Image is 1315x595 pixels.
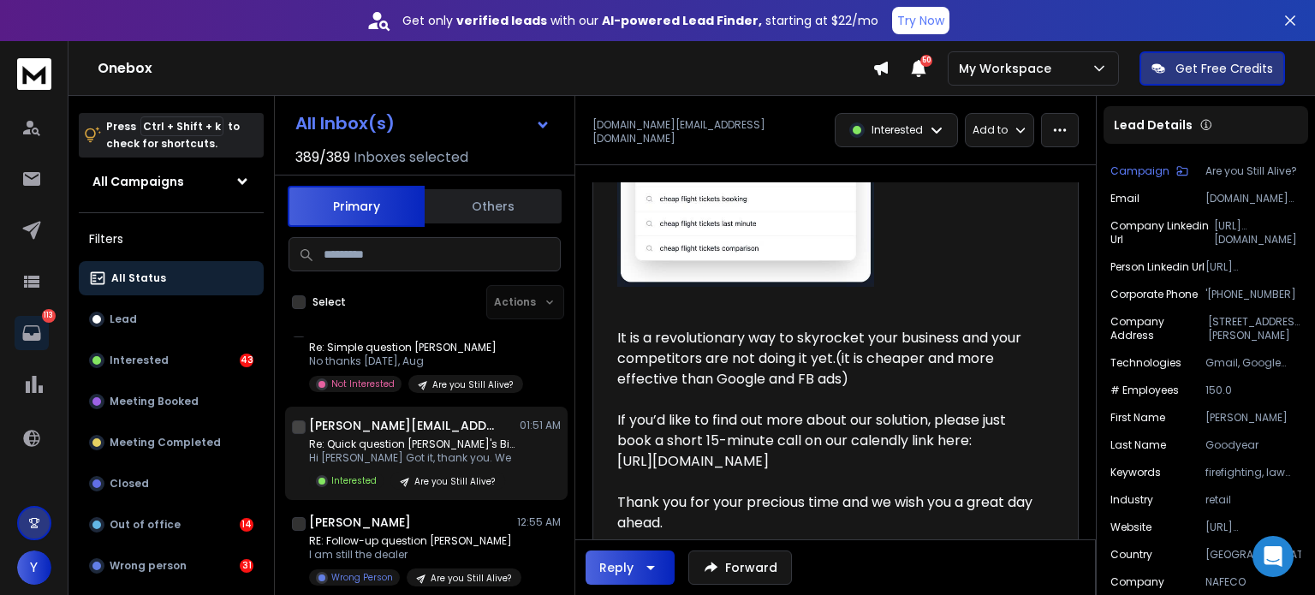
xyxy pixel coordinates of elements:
button: Others [425,187,562,225]
p: Person Linkedin Url [1110,260,1205,274]
p: Re: Quick question [PERSON_NAME]'s Bikes [309,437,515,451]
button: Out of office14 [79,508,264,542]
h1: All Campaigns [92,173,184,190]
p: Lead [110,312,137,326]
p: '[PHONE_NUMBER] [1205,288,1301,301]
p: [URL][DOMAIN_NAME] [1205,521,1301,534]
button: Interested43 [79,343,264,378]
p: Meeting Completed [110,436,221,449]
div: 43 [240,354,253,367]
button: All Campaigns [79,164,264,199]
button: Forward [688,550,792,585]
p: 113 [42,309,56,323]
span: Ctrl + Shift + k [140,116,223,136]
p: Press to check for shortcuts. [106,118,240,152]
p: Meeting Booked [110,395,199,408]
p: Wrong Person [331,571,393,584]
div: 14 [240,518,253,532]
h3: Filters [79,227,264,251]
button: Lead [79,302,264,336]
button: Reply [586,550,675,585]
button: Wrong person31 [79,549,264,583]
p: Are you Still Alive? [432,378,513,391]
p: Interested [110,354,169,367]
p: [GEOGRAPHIC_DATA] [1205,548,1301,562]
p: [DOMAIN_NAME][EMAIL_ADDRESS][DOMAIN_NAME] [592,118,824,146]
strong: AI-powered Lead Finder, [602,12,762,29]
p: retail [1205,493,1301,507]
p: Add to [973,123,1008,137]
p: Gmail, Google Apps, YouTube, Facebook Custom Audiences, [DOMAIN_NAME], Mobile Friendly, Google Dy... [1205,356,1301,370]
h1: Onebox [98,58,872,79]
p: NAFECO [1205,575,1301,589]
span: 389 / 389 [295,147,350,168]
p: Try Now [897,12,944,29]
button: Y [17,550,51,585]
p: Email [1110,192,1139,205]
p: Last Name [1110,438,1166,452]
p: Company Linkedin Url [1110,219,1214,247]
div: Reply [599,559,634,576]
p: Keywords [1110,466,1161,479]
h1: [PERSON_NAME][EMAIL_ADDRESS][PERSON_NAME][DOMAIN_NAME] [309,417,497,434]
p: [URL][DOMAIN_NAME] [1214,219,1301,247]
p: My Workspace [959,60,1058,77]
p: [PERSON_NAME] [1205,411,1301,425]
p: Technologies [1110,356,1181,370]
button: All Status [79,261,264,295]
p: Campaign [1110,164,1169,178]
p: Not Interested [331,378,395,390]
p: First Name [1110,411,1165,425]
p: Re: Simple question [PERSON_NAME] [309,341,515,354]
button: Get Free Credits [1139,51,1285,86]
p: # Employees [1110,384,1179,397]
button: Closed [79,467,264,501]
p: I am still the dealer [309,548,515,562]
p: [STREET_ADDRESS][PERSON_NAME][US_STATE] [1208,315,1301,342]
label: Select [312,295,346,309]
button: Campaign [1110,164,1188,178]
p: Lead Details [1114,116,1193,134]
p: [DOMAIN_NAME][EMAIL_ADDRESS][DOMAIN_NAME] [1205,192,1301,205]
p: Industry [1110,493,1153,507]
p: Website [1110,521,1151,534]
button: Try Now [892,7,949,34]
span: 50 [920,55,932,67]
p: No thanks [DATE], Aug [309,354,515,368]
p: 01:51 AM [520,419,561,432]
strong: verified leads [456,12,547,29]
div: Open Intercom Messenger [1253,536,1294,577]
p: Company Address [1110,315,1208,342]
p: Closed [110,477,149,491]
p: Wrong person [110,559,187,573]
a: 113 [15,316,49,350]
p: Corporate Phone [1110,288,1198,301]
p: Interested [331,474,377,487]
h3: Inboxes selected [354,147,468,168]
h1: All Inbox(s) [295,115,395,132]
p: Out of office [110,518,181,532]
p: Company [1110,575,1164,589]
p: 12:55 AM [517,515,561,529]
p: RE: Follow-up question [PERSON_NAME] [309,534,515,548]
button: All Inbox(s) [282,106,564,140]
p: Interested [872,123,923,137]
button: Primary [288,186,425,227]
p: Are you Still Alive? [1205,164,1301,178]
p: Are you Still Alive? [431,572,511,585]
p: Country [1110,548,1152,562]
p: [URL][DOMAIN_NAME] [1205,260,1301,274]
img: logo [17,58,51,90]
button: Meeting Completed [79,425,264,460]
p: Get Free Credits [1175,60,1273,77]
p: Are you Still Alive? [414,475,495,488]
p: Hi [PERSON_NAME] Got it, thank you. We [309,451,515,465]
h1: [PERSON_NAME] [309,514,411,531]
p: 150.0 [1205,384,1301,397]
p: All Status [111,271,166,285]
p: Get only with our starting at $22/mo [402,12,878,29]
p: Goodyear [1205,438,1301,452]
